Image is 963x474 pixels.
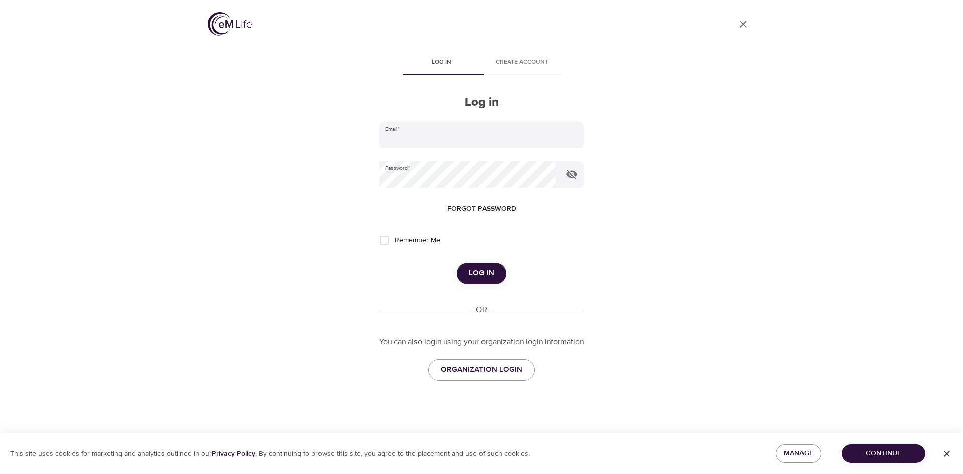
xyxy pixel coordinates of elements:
h2: Log in [379,95,584,110]
span: Log in [469,267,494,280]
button: Continue [842,444,925,463]
a: ORGANIZATION LOGIN [428,359,535,380]
button: Manage [776,444,821,463]
span: Create account [488,57,556,68]
button: Forgot password [443,200,520,218]
a: Privacy Policy [212,449,255,458]
div: disabled tabs example [379,51,584,75]
span: Remember Me [395,235,440,246]
span: Forgot password [447,203,516,215]
button: Log in [457,263,506,284]
img: logo [208,12,252,36]
span: Continue [850,447,917,460]
a: close [731,12,755,36]
p: You can also login using your organization login information [379,336,584,348]
span: Manage [784,447,813,460]
span: Log in [407,57,475,68]
div: OR [472,304,491,316]
span: ORGANIZATION LOGIN [441,363,522,376]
